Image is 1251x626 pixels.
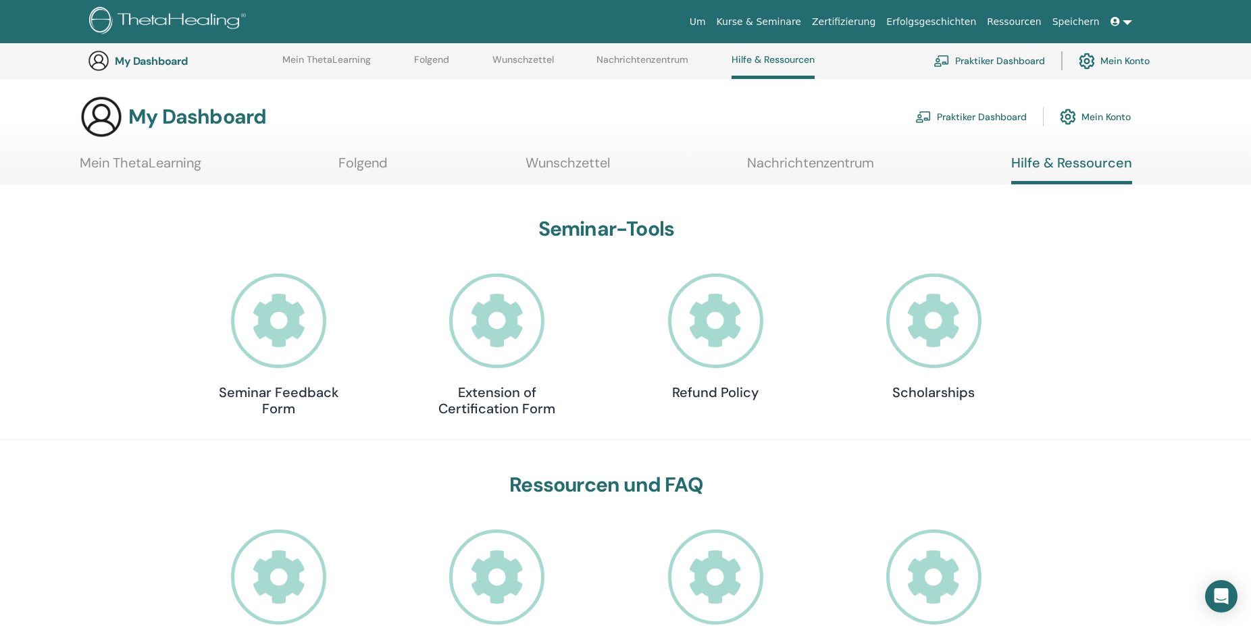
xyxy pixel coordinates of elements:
a: Nachrichtenzentrum [596,54,688,76]
a: Wunschzettel [526,155,610,181]
a: Mein Konto [1060,102,1131,132]
a: Speichern [1047,9,1105,34]
h3: My Dashboard [128,105,266,129]
h4: Seminar Feedback Form [211,384,347,417]
img: cog.svg [1060,105,1076,128]
div: Open Intercom Messenger [1205,580,1237,612]
a: Refund Policy [648,273,783,401]
a: Folgend [414,54,449,76]
a: Nachrichtenzentrum [747,155,874,181]
img: generic-user-icon.jpg [80,95,123,138]
img: chalkboard-teacher.svg [915,111,931,123]
a: Seminar Feedback Form [211,273,347,417]
a: Mein Konto [1079,46,1150,76]
a: Mein ThetaLearning [80,155,201,181]
a: Extension of Certification Form [430,273,565,417]
h4: Extension of Certification Form [430,384,565,417]
img: generic-user-icon.jpg [88,50,109,72]
img: cog.svg [1079,49,1095,72]
h3: Seminar-Tools [211,217,1002,241]
h4: Scholarships [866,384,1001,400]
img: logo.png [89,7,251,37]
a: Zertifizierung [807,9,881,34]
a: Praktiker Dashboard [915,102,1027,132]
a: Scholarships [866,273,1001,401]
a: Erfolgsgeschichten [881,9,981,34]
h3: Ressourcen und FAQ [211,473,1002,497]
a: Hilfe & Ressourcen [732,54,815,79]
a: Praktiker Dashboard [934,46,1045,76]
a: Kurse & Seminare [711,9,807,34]
a: Mein ThetaLearning [282,54,371,76]
h3: My Dashboard [115,55,250,68]
a: Ressourcen [981,9,1046,34]
a: Wunschzettel [492,54,554,76]
h4: Refund Policy [648,384,783,400]
a: Um [684,9,711,34]
a: Hilfe & Ressourcen [1011,155,1132,184]
img: chalkboard-teacher.svg [934,55,950,67]
a: Folgend [338,155,388,181]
